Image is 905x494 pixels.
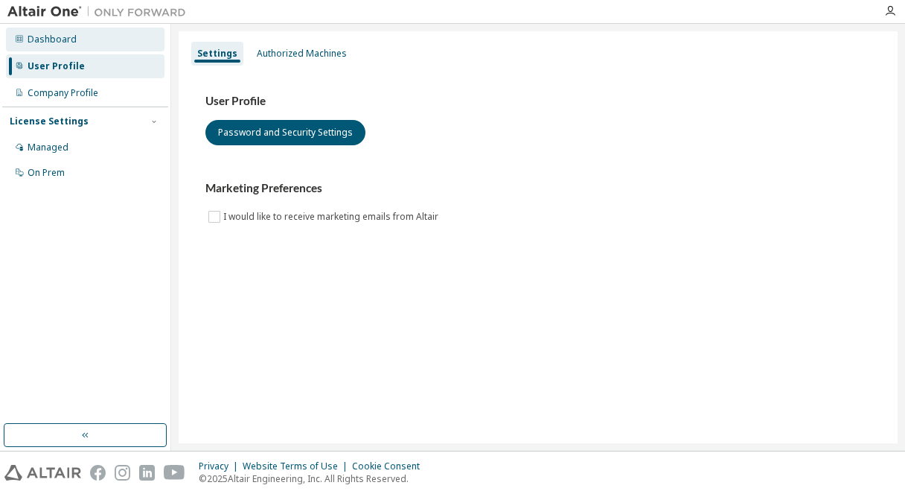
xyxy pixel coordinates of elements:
[28,87,98,99] div: Company Profile
[139,465,155,481] img: linkedin.svg
[7,4,194,19] img: Altair One
[243,460,352,472] div: Website Terms of Use
[199,460,243,472] div: Privacy
[28,167,65,179] div: On Prem
[164,465,185,481] img: youtube.svg
[257,48,347,60] div: Authorized Machines
[352,460,429,472] div: Cookie Consent
[10,115,89,127] div: License Settings
[205,120,365,145] button: Password and Security Settings
[197,48,237,60] div: Settings
[28,142,68,153] div: Managed
[28,34,77,45] div: Dashboard
[205,94,871,109] h3: User Profile
[115,465,130,481] img: instagram.svg
[28,60,85,72] div: User Profile
[90,465,106,481] img: facebook.svg
[223,208,441,226] label: I would like to receive marketing emails from Altair
[205,181,871,196] h3: Marketing Preferences
[199,472,429,485] p: © 2025 Altair Engineering, Inc. All Rights Reserved.
[4,465,81,481] img: altair_logo.svg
